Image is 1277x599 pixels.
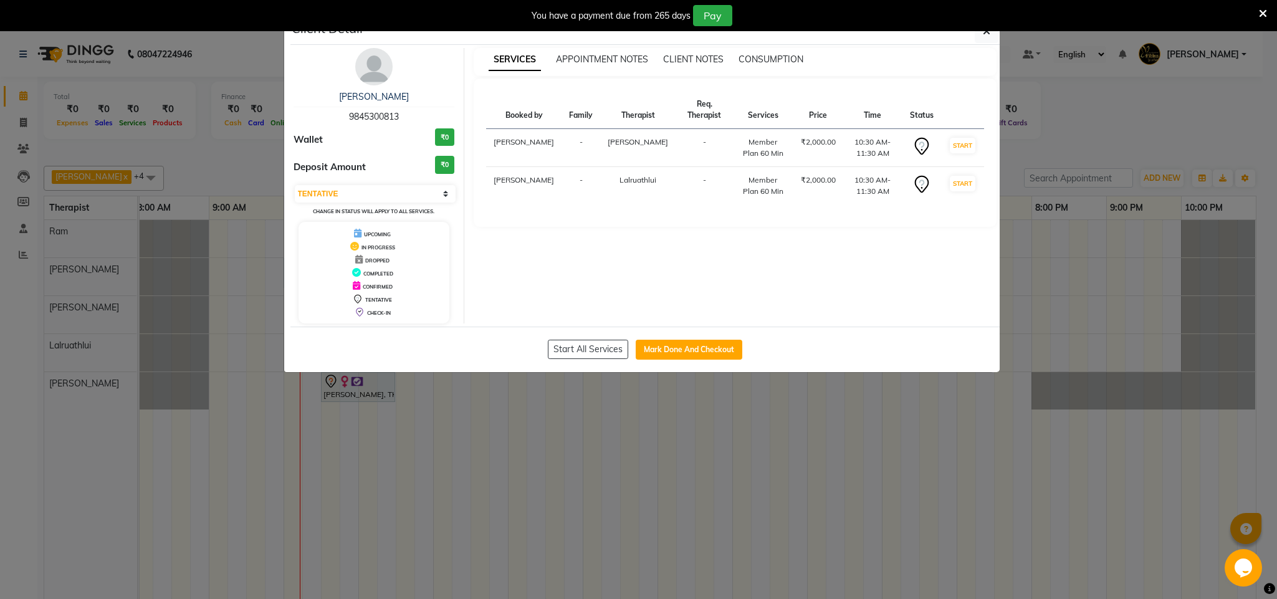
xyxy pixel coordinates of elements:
th: Booked by [486,91,562,129]
td: 10:30 AM-11:30 AM [843,167,902,205]
td: - [676,129,733,167]
span: CONSUMPTION [739,54,803,65]
span: CLIENT NOTES [663,54,724,65]
small: Change in status will apply to all services. [313,208,434,214]
span: Lalruathlui [619,175,656,184]
span: IN PROGRESS [361,244,395,251]
td: - [562,167,600,205]
th: Req. Therapist [676,91,733,129]
button: Start All Services [548,340,628,359]
td: - [562,129,600,167]
span: UPCOMING [364,231,391,237]
span: TENTATIVE [365,297,392,303]
div: Member Plan 60 Min [740,175,786,197]
th: Therapist [600,91,676,129]
button: Mark Done And Checkout [636,340,742,360]
img: avatar [355,48,393,85]
th: Time [843,91,902,129]
td: [PERSON_NAME] [486,129,562,167]
th: Family [562,91,600,129]
div: ₹2,000.00 [801,175,836,186]
div: You have a payment due from 265 days [532,9,691,22]
div: ₹2,000.00 [801,137,836,148]
td: 10:30 AM-11:30 AM [843,129,902,167]
td: [PERSON_NAME] [486,167,562,205]
th: Status [902,91,941,129]
div: Member Plan 60 Min [740,137,786,159]
td: - [676,167,733,205]
th: Price [793,91,843,129]
button: START [950,176,975,191]
span: COMPLETED [363,271,393,277]
button: START [950,138,975,153]
span: APPOINTMENT NOTES [556,54,648,65]
iframe: chat widget [1225,549,1265,587]
span: Wallet [294,133,323,147]
span: CONFIRMED [363,284,393,290]
span: DROPPED [365,257,390,264]
a: [PERSON_NAME] [339,91,409,102]
h3: ₹0 [435,128,454,146]
span: 9845300813 [349,111,399,122]
span: CHECK-IN [367,310,391,316]
span: [PERSON_NAME] [608,137,668,146]
span: SERVICES [489,49,541,71]
h3: ₹0 [435,156,454,174]
span: Deposit Amount [294,160,366,175]
th: Services [733,91,793,129]
button: Pay [693,5,732,26]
